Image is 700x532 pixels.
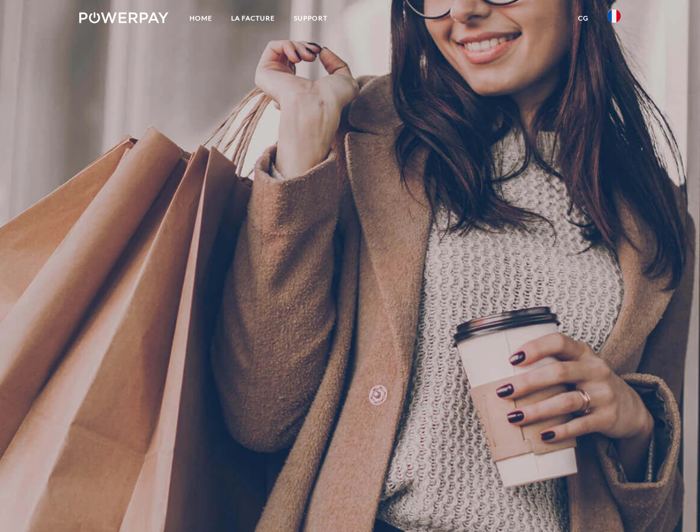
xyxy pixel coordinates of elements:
[222,8,284,28] a: LA FACTURE
[180,8,222,28] a: Home
[607,9,621,23] img: fr
[79,12,168,23] img: logo-powerpay-white.svg
[284,8,337,28] a: Support
[569,8,598,28] a: CG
